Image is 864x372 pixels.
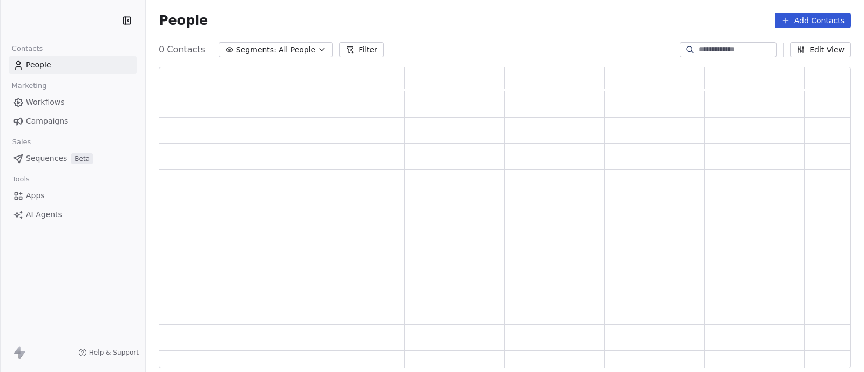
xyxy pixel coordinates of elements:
[7,40,48,57] span: Contacts
[26,209,62,220] span: AI Agents
[9,93,137,111] a: Workflows
[9,206,137,224] a: AI Agents
[9,112,137,130] a: Campaigns
[26,116,68,127] span: Campaigns
[71,153,93,164] span: Beta
[790,42,851,57] button: Edit View
[78,348,139,357] a: Help & Support
[159,43,205,56] span: 0 Contacts
[279,44,315,56] span: All People
[7,78,51,94] span: Marketing
[26,190,45,201] span: Apps
[775,13,851,28] button: Add Contacts
[9,56,137,74] a: People
[26,153,67,164] span: Sequences
[159,12,208,29] span: People
[9,150,137,167] a: SequencesBeta
[339,42,384,57] button: Filter
[89,348,139,357] span: Help & Support
[9,187,137,205] a: Apps
[8,171,34,187] span: Tools
[8,134,36,150] span: Sales
[26,97,65,108] span: Workflows
[236,44,276,56] span: Segments:
[26,59,51,71] span: People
